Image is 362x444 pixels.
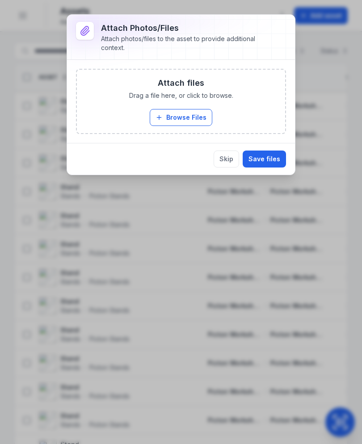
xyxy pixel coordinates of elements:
[158,77,204,89] h3: Attach files
[214,151,239,168] button: Skip
[150,109,212,126] button: Browse Files
[129,91,233,100] span: Drag a file here, or click to browse.
[243,151,286,168] button: Save files
[101,22,272,34] h3: Attach photos/files
[101,34,272,52] div: Attach photos/files to the asset to provide additional context.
